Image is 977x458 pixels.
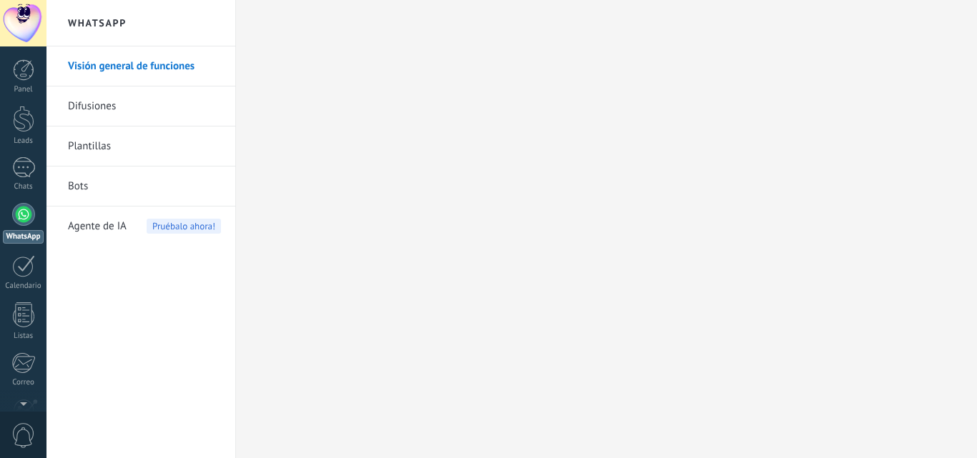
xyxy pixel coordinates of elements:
[68,86,221,126] a: Difusiones
[68,206,127,247] span: Agente de IA
[3,282,44,291] div: Calendario
[46,126,235,166] li: Plantillas
[68,166,221,206] a: Bots
[3,85,44,94] div: Panel
[68,46,221,86] a: Visión general de funciones
[46,206,235,246] li: Agente de IA
[46,86,235,126] li: Difusiones
[3,182,44,191] div: Chats
[46,166,235,206] li: Bots
[68,126,221,166] a: Plantillas
[3,136,44,146] div: Leads
[46,46,235,86] li: Visión general de funciones
[147,219,221,234] span: Pruébalo ahora!
[3,378,44,387] div: Correo
[68,206,221,247] a: Agente de IAPruébalo ahora!
[3,332,44,341] div: Listas
[3,230,44,244] div: WhatsApp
